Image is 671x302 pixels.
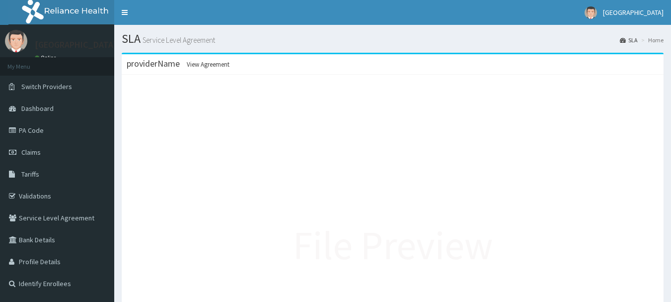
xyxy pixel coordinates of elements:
[187,60,229,69] span: View Agreement
[21,104,54,113] span: Dashboard
[5,30,27,52] img: User Image
[21,170,39,179] span: Tariffs
[21,148,41,157] span: Claims
[122,32,664,45] h1: SLA
[35,40,117,49] p: [GEOGRAPHIC_DATA]
[620,36,638,44] a: SLA
[141,36,215,44] small: Service Level Agreement
[127,59,229,68] h3: providerName
[35,54,59,61] a: Online
[639,36,664,44] li: Home
[21,82,72,91] span: Switch Providers
[603,8,664,17] span: [GEOGRAPHIC_DATA]
[585,6,597,19] img: User Image
[293,217,493,274] p: File Preview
